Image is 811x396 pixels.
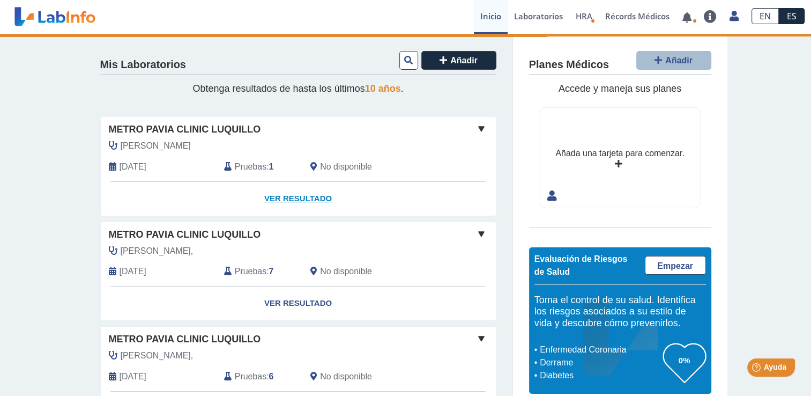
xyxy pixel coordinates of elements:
h4: Planes Médicos [529,58,609,71]
h3: 0% [663,354,706,367]
span: No disponible [320,265,372,278]
a: Ver Resultado [101,287,496,320]
a: Empezar [645,256,706,275]
span: HRA [576,11,592,21]
a: Ver Resultado [101,182,496,216]
span: Añadir [665,56,693,65]
span: Metro Pavia Clinic Luquillo [109,122,261,137]
span: Pruebas [235,370,266,383]
b: 6 [269,372,274,381]
button: Añadir [636,51,711,70]
span: Obtenga resultados de hasta los últimos . [192,83,403,94]
a: ES [779,8,805,24]
div: : [216,160,302,173]
span: Rivera Irizarry, [121,245,194,258]
span: 2025-10-01 [120,160,146,173]
span: No disponible [320,370,372,383]
h4: Mis Laboratorios [100,58,186,71]
div: Añada una tarjeta para comenzar. [555,147,684,160]
span: Ramirez, [121,349,194,362]
span: 2025-04-30 [120,370,146,383]
span: Metro Pavia Clinic Luquillo [109,228,261,242]
span: Rivera Irizarry, Jomarie [121,140,191,152]
h5: Toma el control de su salud. Identifica los riesgos asociados a su estilo de vida y descubre cómo... [534,295,706,329]
b: 7 [269,267,274,276]
span: 2025-08-13 [120,265,146,278]
a: EN [752,8,779,24]
div: : [216,265,302,278]
span: Pruebas [235,265,266,278]
div: : [216,370,302,383]
li: Derrame [537,356,663,369]
span: Metro Pavia Clinic Luquillo [109,332,261,347]
span: Añadir [450,56,478,65]
span: Accede y maneja sus planes [559,83,681,94]
span: 10 años [365,83,401,94]
span: Pruebas [235,160,266,173]
li: Enfermedad Coronaria [537,343,663,356]
span: Evaluación de Riesgos de Salud [534,254,628,276]
b: 1 [269,162,274,171]
button: Añadir [421,51,496,70]
span: No disponible [320,160,372,173]
li: Diabetes [537,369,663,382]
iframe: Help widget launcher [716,354,799,384]
span: Empezar [657,261,693,270]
